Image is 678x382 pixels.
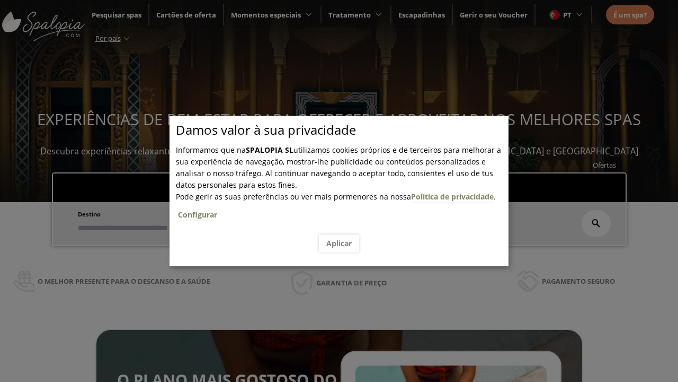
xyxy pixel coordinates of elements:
[178,210,217,220] a: Configurar
[176,192,411,202] span: Pode gerir as suas preferências ou ver mais pormenores na nossa
[176,192,508,227] span: .
[246,145,293,155] b: SPALOPIA SL
[176,145,501,190] span: Informamos que na utilizamos cookies próprios e de terceiros para melhorar a sua experiência de n...
[319,235,359,252] button: Aplicar
[176,124,508,136] p: Damos valor à sua privacidade
[411,192,494,202] a: Política de privacidade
